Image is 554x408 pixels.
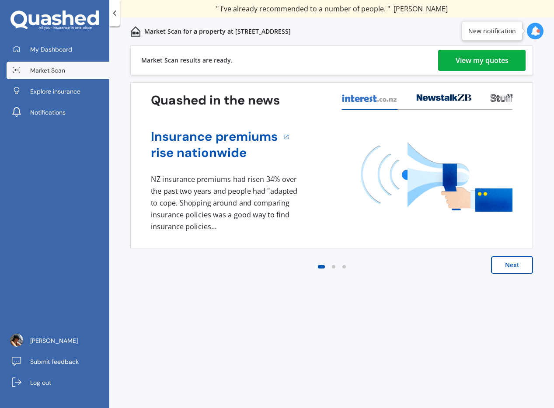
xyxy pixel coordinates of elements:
[456,50,509,71] div: View my quotes
[7,353,109,370] a: Submit feedback
[30,87,80,96] span: Explore insurance
[7,83,109,100] a: Explore insurance
[30,357,79,366] span: Submit feedback
[130,26,141,37] img: home-and-contents.b802091223b8502ef2dd.svg
[491,256,533,274] button: Next
[7,104,109,121] a: Notifications
[30,108,66,117] span: Notifications
[151,92,280,108] h3: Quashed in the news
[361,142,513,212] img: media image
[7,41,109,58] a: My Dashboard
[30,378,51,387] span: Log out
[7,62,109,79] a: Market Scan
[151,129,278,145] a: Insurance premiums
[144,27,291,36] p: Market Scan for a property at [STREET_ADDRESS]
[151,145,278,161] a: rise nationwide
[30,66,65,75] span: Market Scan
[468,27,516,35] div: New notification
[7,374,109,391] a: Log out
[10,334,23,347] img: 51c6c543934fbed29844d123cb4bbaaa
[141,46,233,75] div: Market Scan results are ready.
[30,45,72,54] span: My Dashboard
[438,50,526,71] a: View my quotes
[151,174,300,232] div: NZ insurance premiums had risen 34% over the past two years and people had "adapted to cope. Shop...
[30,336,78,345] span: [PERSON_NAME]
[7,332,109,349] a: [PERSON_NAME]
